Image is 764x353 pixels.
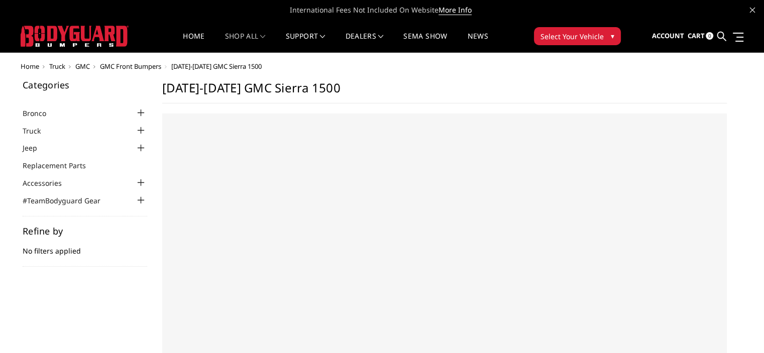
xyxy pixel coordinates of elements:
[75,62,90,71] a: GMC
[100,62,161,71] a: GMC Front Bumpers
[23,160,98,171] a: Replacement Parts
[534,27,621,45] button: Select Your Vehicle
[49,62,65,71] a: Truck
[23,126,53,136] a: Truck
[162,80,727,103] h1: [DATE]-[DATE] GMC Sierra 1500
[540,31,604,42] span: Select Your Vehicle
[706,32,713,40] span: 0
[467,33,488,52] a: News
[651,23,684,50] a: Account
[439,5,472,15] a: More Info
[687,23,713,50] a: Cart 0
[346,33,384,52] a: Dealers
[23,80,147,89] h5: Categories
[23,178,74,188] a: Accessories
[225,33,266,52] a: shop all
[687,31,704,40] span: Cart
[171,62,262,71] span: [DATE]-[DATE] GMC Sierra 1500
[21,26,129,47] img: BODYGUARD BUMPERS
[183,33,204,52] a: Home
[403,33,447,52] a: SEMA Show
[651,31,684,40] span: Account
[23,195,113,206] a: #TeamBodyguard Gear
[23,108,59,119] a: Bronco
[23,226,147,236] h5: Refine by
[23,226,147,267] div: No filters applied
[286,33,325,52] a: Support
[23,143,50,153] a: Jeep
[21,62,39,71] a: Home
[611,31,614,41] span: ▾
